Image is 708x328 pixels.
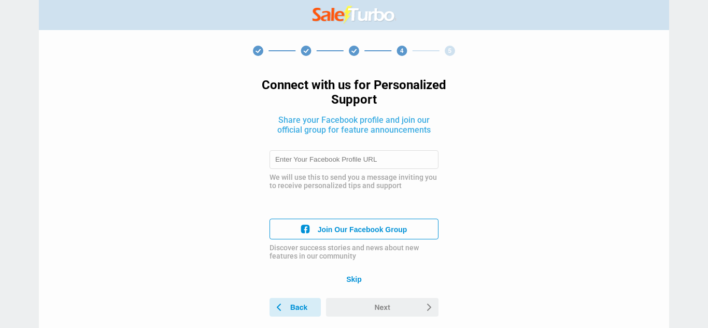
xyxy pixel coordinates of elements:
[270,173,438,190] p: We will use this to send you a message inviting you to receive personalized tips and support
[346,275,362,283] div: Skip
[270,150,438,169] input: Enter Your Facebook Profile URL
[259,78,449,107] p: Connect with us for Personalized Support
[270,244,438,260] p: Discover success stories and news about new features in our community
[317,224,407,234] span: Join Our Facebook Group
[270,219,438,239] a: Join Our Facebook Group
[266,115,442,135] p: Share your Facebook profile and join our official group for feature announcements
